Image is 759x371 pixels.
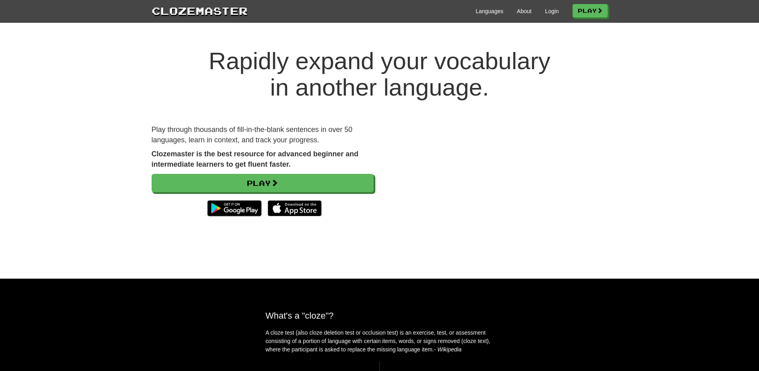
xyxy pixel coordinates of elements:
[203,196,265,220] img: Get it on Google Play
[268,200,322,216] img: Download_on_the_App_Store_Badge_US-UK_135x40-25178aeef6eb6b83b96f5f2d004eda3bffbb37122de64afbaef7...
[434,346,462,353] em: - Wikipedia
[152,150,358,168] strong: Clozemaster is the best resource for advanced beginner and intermediate learners to get fluent fa...
[152,3,248,18] a: Clozemaster
[266,311,494,321] h2: What's a "cloze"?
[152,125,374,145] p: Play through thousands of fill-in-the-blank sentences in over 50 languages, learn in context, and...
[517,7,532,15] a: About
[573,4,608,18] a: Play
[545,7,559,15] a: Login
[476,7,503,15] a: Languages
[152,174,374,192] a: Play
[266,329,494,354] p: A cloze test (also cloze deletion test or occlusion test) is an exercise, test, or assessment con...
